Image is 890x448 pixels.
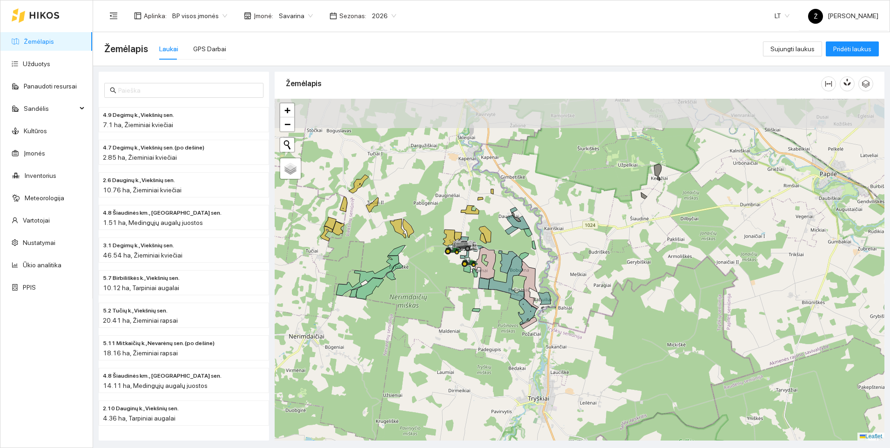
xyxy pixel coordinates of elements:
[339,11,366,21] span: Sezonas :
[763,45,822,53] a: Sujungti laukus
[821,76,836,91] button: column-width
[24,127,47,135] a: Kultūros
[103,317,178,324] span: 20.41 ha, Žieminiai rapsai
[134,12,142,20] span: layout
[25,172,56,179] a: Inventorius
[103,251,182,259] span: 46.54 ha, Žieminiai kviečiai
[770,44,815,54] span: Sujungti laukus
[280,117,294,131] a: Zoom out
[103,154,177,161] span: 2.85 ha, Žieminiai kviečiai
[826,41,879,56] button: Pridėti laukus
[808,12,878,20] span: [PERSON_NAME]
[372,9,396,23] span: 2026
[103,382,208,389] span: 14.11 ha, Medingųjų augalų juostos
[822,80,836,88] span: column-width
[103,121,173,129] span: 7.1 ha, Žieminiai kviečiai
[104,7,123,25] button: menu-fold
[23,239,55,246] a: Nustatymai
[144,11,167,21] span: Aplinka :
[280,138,294,152] button: Initiate a new search
[775,9,789,23] span: LT
[23,60,50,68] a: Užduotys
[118,85,258,95] input: Paieška
[103,306,168,315] span: 5.2 Tučių k., Viekšnių sen.
[860,433,882,440] a: Leaflet
[280,158,301,179] a: Layers
[826,45,879,53] a: Pridėti laukus
[103,274,180,283] span: 5.7 Birbiliškės k., Viekšnių sen.
[284,118,290,130] span: −
[103,372,222,380] span: 4.8 Šiaudinės km., Papilės sen.
[103,339,215,348] span: 5.11 Mitkaičių k., Nevarėnų sen. (po dešine)
[104,41,148,56] span: Žemėlapis
[103,111,174,120] span: 4.9 Degimų k., Viekšnių sen.
[103,209,222,217] span: 4.8 Šiaudinės km., Papilės sen.
[244,12,251,20] span: shop
[103,284,179,292] span: 10.12 ha, Tarpiniai augalai
[814,9,818,24] span: Ž
[24,149,45,157] a: Įmonės
[103,186,182,194] span: 10.76 ha, Žieminiai kviečiai
[833,44,871,54] span: Pridėti laukus
[284,104,290,116] span: +
[103,404,179,413] span: 2.10 Dauginų k., Viekšnių sen.
[254,11,273,21] span: Įmonė :
[172,9,227,23] span: BP visos įmonės
[763,41,822,56] button: Sujungti laukus
[24,99,77,118] span: Sandėlis
[103,241,174,250] span: 3.1 Degimų k., Viekšnių sen.
[23,261,61,269] a: Ūkio analitika
[24,38,54,45] a: Žemėlapis
[279,9,313,23] span: Savarina
[24,82,77,90] a: Panaudoti resursai
[23,284,36,291] a: PPIS
[193,44,226,54] div: GPS Darbai
[330,12,337,20] span: calendar
[280,103,294,117] a: Zoom in
[286,70,821,97] div: Žemėlapis
[25,194,64,202] a: Meteorologija
[103,219,203,226] span: 1.51 ha, Medingųjų augalų juostos
[103,176,175,185] span: 2.6 Dauginų k., Viekšnių sen.
[110,87,116,94] span: search
[109,12,118,20] span: menu-fold
[103,349,178,357] span: 18.16 ha, Žieminiai rapsai
[23,217,50,224] a: Vartotojai
[159,44,178,54] div: Laukai
[103,414,175,422] span: 4.36 ha, Tarpiniai augalai
[103,143,204,152] span: 4.7 Degimų k., Viekšnių sen. (po dešine)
